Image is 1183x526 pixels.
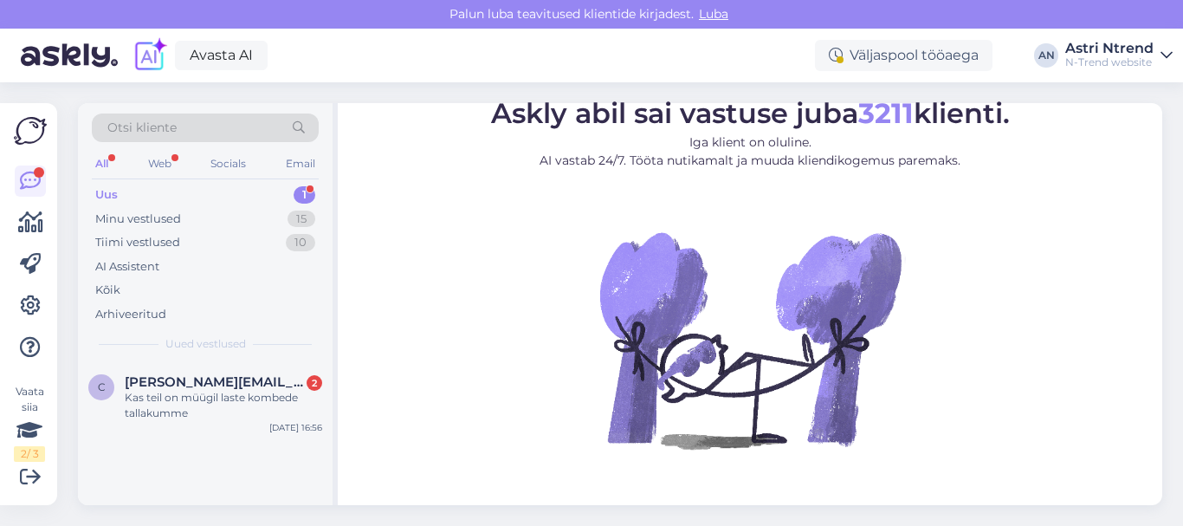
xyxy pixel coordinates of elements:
[145,153,175,175] div: Web
[95,234,180,251] div: Tiimi vestlused
[1065,55,1154,69] div: N-Trend website
[92,153,112,175] div: All
[95,258,159,276] div: AI Assistent
[107,119,177,137] span: Otsi kliente
[125,374,305,390] span: cristina.kadai@outlook.com
[207,153,249,175] div: Socials
[14,446,45,462] div: 2 / 3
[282,153,319,175] div: Email
[95,186,118,204] div: Uus
[307,375,322,391] div: 2
[858,96,914,130] b: 3211
[491,96,1010,130] span: Askly abil sai vastuse juba klienti.
[1065,42,1154,55] div: Astri Ntrend
[14,117,47,145] img: Askly Logo
[98,380,106,393] span: c
[14,384,45,462] div: Vaata siia
[165,336,246,352] span: Uued vestlused
[125,390,322,421] div: Kas teil on müügil laste kombede tallakumme
[815,40,992,71] div: Väljaspool tööaega
[1034,43,1058,68] div: AN
[1065,42,1173,69] a: Astri NtrendN-Trend website
[132,37,168,74] img: explore-ai
[594,184,906,496] img: No Chat active
[175,41,268,70] a: Avasta AI
[694,6,734,22] span: Luba
[269,421,322,434] div: [DATE] 16:56
[95,211,181,228] div: Minu vestlused
[286,234,315,251] div: 10
[288,211,315,228] div: 15
[491,133,1010,170] p: Iga klient on oluline. AI vastab 24/7. Tööta nutikamalt ja muuda kliendikogemus paremaks.
[95,306,166,323] div: Arhiveeritud
[294,186,315,204] div: 1
[95,282,120,299] div: Kõik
